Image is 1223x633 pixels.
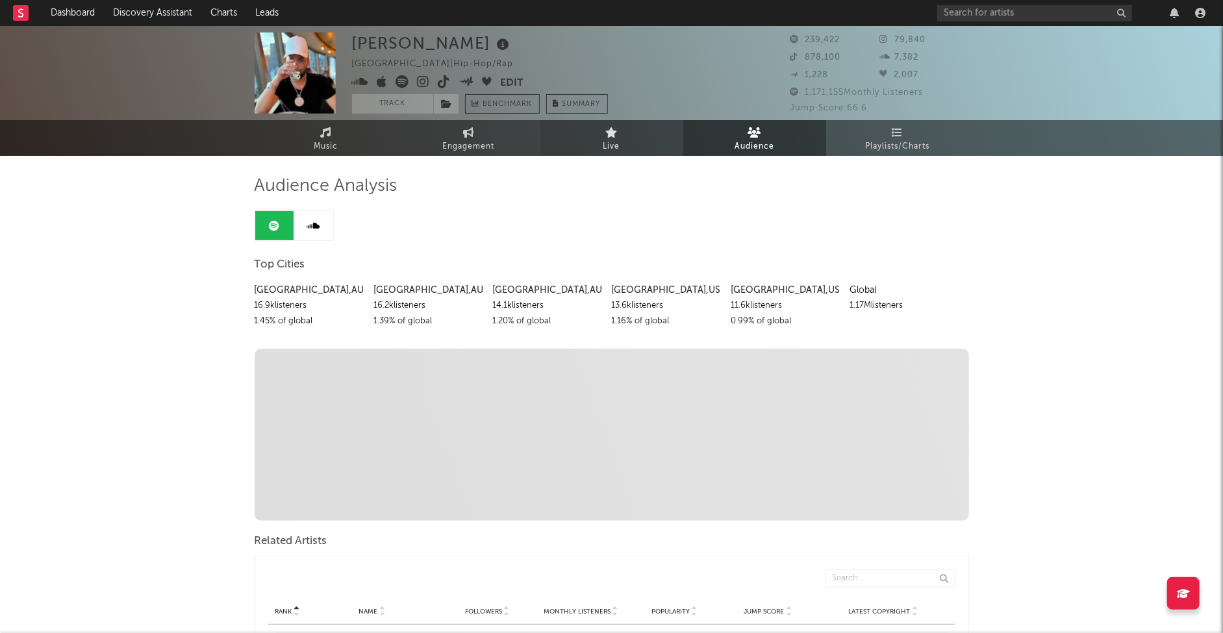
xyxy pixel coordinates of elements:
[483,97,533,112] span: Benchmark
[352,56,529,72] div: [GEOGRAPHIC_DATA] | Hip-Hop/Rap
[790,104,868,112] span: Jump Score: 66.6
[255,282,364,298] div: [GEOGRAPHIC_DATA] , AU
[790,53,841,62] span: 878,100
[826,120,969,156] a: Playlists/Charts
[735,139,774,155] span: Audience
[255,179,397,194] span: Audience Analysis
[500,75,523,92] button: Edit
[544,608,611,615] span: Monthly Listeners
[879,53,918,62] span: 7,382
[465,94,540,114] a: Benchmark
[397,120,540,156] a: Engagement
[879,71,918,79] span: 2,007
[790,71,829,79] span: 1,228
[546,94,608,114] button: Summary
[255,534,327,549] span: Related Artists
[879,36,926,44] span: 79,840
[373,298,483,314] div: 16.2k listeners
[255,120,397,156] a: Music
[731,282,840,298] div: [GEOGRAPHIC_DATA] , US
[937,5,1132,21] input: Search for artists
[651,608,690,615] span: Popularity
[790,36,840,44] span: 239,422
[744,608,785,615] span: Jump Score
[255,298,364,314] div: 16.9k listeners
[359,608,378,615] span: Name
[850,282,959,298] div: Global
[255,314,364,329] div: 1.45 % of global
[611,314,720,329] div: 1.16 % of global
[826,569,955,588] input: Search...
[540,120,683,156] a: Live
[849,608,911,615] span: Latest Copyright
[275,608,292,615] span: Rank
[492,314,601,329] div: 1.20 % of global
[865,139,929,155] span: Playlists/Charts
[850,298,959,314] div: 1.17M listeners
[790,88,924,97] span: 1,171,155 Monthly Listeners
[683,120,826,156] a: Audience
[443,139,495,155] span: Engagement
[603,139,620,155] span: Live
[611,298,720,314] div: 13.6k listeners
[314,139,338,155] span: Music
[731,314,840,329] div: 0.99 % of global
[352,94,433,114] button: Track
[465,608,502,615] span: Followers
[373,282,483,298] div: [GEOGRAPHIC_DATA] , AU
[492,282,601,298] div: [GEOGRAPHIC_DATA] , AU
[373,314,483,329] div: 1.39 % of global
[562,101,601,108] span: Summary
[611,282,720,298] div: [GEOGRAPHIC_DATA] , US
[255,257,305,273] span: Top Cities
[492,298,601,314] div: 14.1k listeners
[731,298,840,314] div: 11.6k listeners
[352,32,513,54] div: [PERSON_NAME]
